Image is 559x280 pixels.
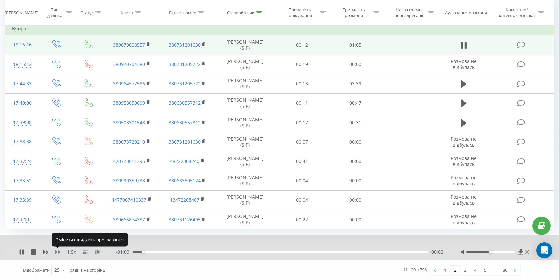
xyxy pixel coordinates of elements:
[12,194,33,207] div: 17:33:39
[451,155,477,167] span: Розмова не відбулась
[215,113,275,132] td: [PERSON_NAME] (SIP)
[5,10,38,15] div: [PERSON_NAME]
[215,210,275,229] td: [PERSON_NAME] (SIP)
[142,251,144,253] div: Accessibility label
[215,55,275,74] td: [PERSON_NAME] (SIP)
[215,93,275,113] td: [PERSON_NAME] (SIP)
[460,265,470,275] a: 3
[451,58,477,70] span: Розмова не відбулась
[169,139,201,145] a: 380731201630
[23,267,50,273] span: Відображати
[80,10,94,15] div: Статус
[497,7,536,18] div: Коментар/категорія дзвінка
[113,80,145,87] a: 380964577586
[451,194,477,206] span: Розмова не відбулась
[215,190,275,210] td: [PERSON_NAME] (SIP)
[113,177,145,184] a: 380990359738
[70,267,106,273] span: рядків на сторінці
[275,113,329,132] td: 00:17
[113,42,145,48] a: 380679008557
[12,116,33,129] div: 17:39:08
[170,197,199,203] a: 13472208407
[169,177,201,184] a: 380633505124
[489,251,492,253] div: Accessibility label
[329,93,382,113] td: 00:47
[215,74,275,93] td: [PERSON_NAME] (SIP)
[329,210,382,229] td: 00:00
[169,100,201,106] a: 380630557312
[169,10,196,15] div: Бізнес номер
[45,7,64,18] div: Тип дзвінка
[113,100,145,106] a: 380958050609
[536,242,552,258] div: Open Intercom Messenger
[116,249,133,255] span: - 01:03
[227,10,254,15] div: Співробітник
[52,233,128,246] div: Змінити швидкість програвання
[54,267,60,273] div: 25
[113,216,145,223] a: 380665874387
[12,135,33,148] div: 17:38:38
[169,119,201,126] a: 380630557312
[451,213,477,225] span: Розмова не відбулась
[275,74,329,93] td: 00:13
[329,55,382,74] td: 00:00
[329,113,382,132] td: 00:31
[169,216,201,223] a: 380731126495
[113,61,145,67] a: 380970704380
[275,132,329,152] td: 00:07
[329,132,382,152] td: 00:00
[275,35,329,55] td: 00:12
[12,213,33,226] div: 17:32:03
[215,35,275,55] td: [PERSON_NAME] (SIP)
[215,152,275,171] td: [PERSON_NAME] (SIP)
[450,265,460,275] a: 2
[5,22,554,35] td: Вчора
[403,266,427,273] div: 11 - 20 з 796
[451,136,477,148] span: Розмова не відбулась
[113,139,145,145] a: 380673729210
[67,249,76,255] span: 1.5 x
[470,265,480,275] a: 4
[336,7,372,18] div: Тривалість розмови
[275,93,329,113] td: 00:11
[391,7,426,18] div: Назва схеми переадресації
[275,55,329,74] td: 00:19
[275,152,329,171] td: 00:41
[329,190,382,210] td: 00:00
[215,132,275,152] td: [PERSON_NAME] (SIP)
[12,38,33,51] div: 18:16:16
[112,197,146,203] a: 4477067410337
[282,7,318,18] div: Тривалість очікування
[275,171,329,190] td: 00:04
[169,61,201,67] a: 380731205722
[329,171,382,190] td: 00:00
[113,158,145,164] a: 420773611395
[169,42,201,48] a: 380731201630
[275,190,329,210] td: 00:04
[451,174,477,187] span: Розмова не відбулась
[445,10,487,15] div: Аудіозапис розмови
[12,77,33,90] div: 17:44:33
[12,58,33,71] div: 18:15:12
[329,35,382,55] td: 01:05
[500,265,510,275] a: 80
[12,155,33,168] div: 17:37:24
[12,174,33,187] div: 17:33:52
[169,80,201,87] a: 380731205722
[329,74,382,93] td: 03:39
[121,10,133,15] div: Клієнт
[12,97,33,110] div: 17:40:00
[170,158,199,164] a: 48222304240
[440,265,450,275] a: 1
[490,265,500,275] div: …
[113,119,145,126] a: 380503301548
[275,210,329,229] td: 00:22
[215,171,275,190] td: [PERSON_NAME] (SIP)
[480,265,490,275] a: 5
[431,249,443,255] span: 00:02
[329,152,382,171] td: 00:00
